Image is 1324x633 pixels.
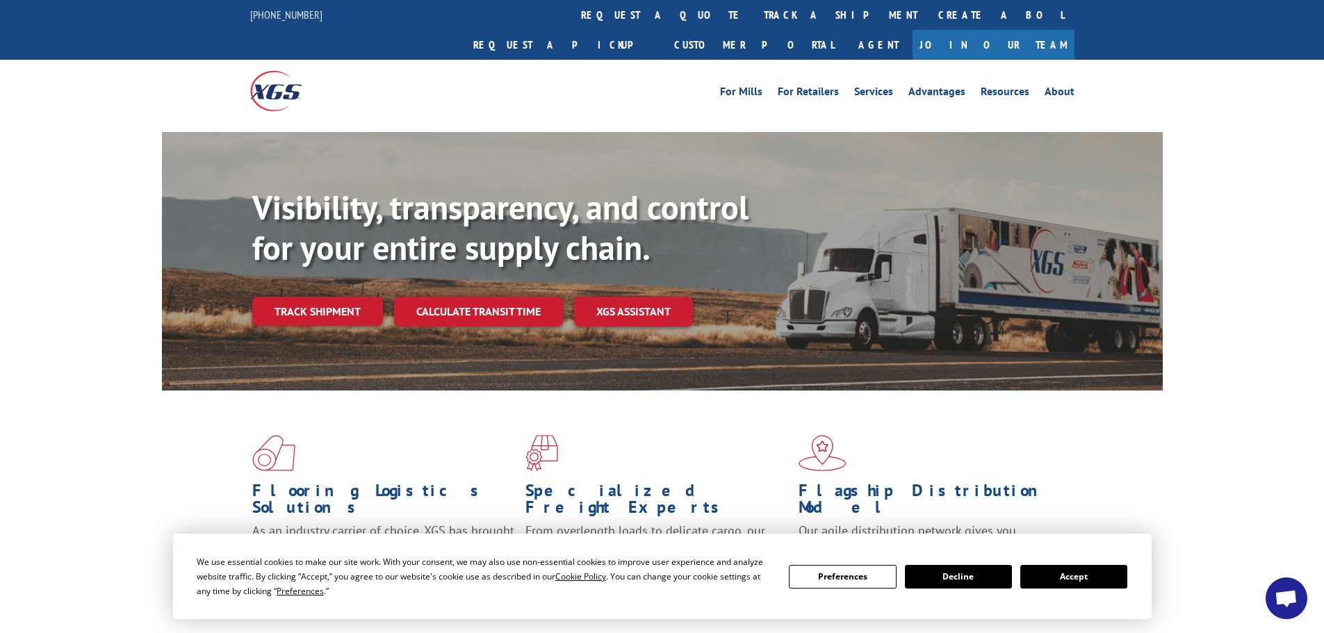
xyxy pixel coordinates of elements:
[789,565,896,589] button: Preferences
[525,482,788,523] h1: Specialized Freight Experts
[844,30,913,60] a: Agent
[173,534,1152,619] div: Cookie Consent Prompt
[277,585,324,597] span: Preferences
[252,482,515,523] h1: Flooring Logistics Solutions
[1020,565,1127,589] button: Accept
[555,570,606,582] span: Cookie Policy
[252,435,295,471] img: xgs-icon-total-supply-chain-intelligence-red
[252,186,749,269] b: Visibility, transparency, and control for your entire supply chain.
[981,86,1029,101] a: Resources
[252,297,383,326] a: Track shipment
[905,565,1012,589] button: Decline
[799,482,1061,523] h1: Flagship Distribution Model
[574,297,693,327] a: XGS ASSISTANT
[394,297,563,327] a: Calculate transit time
[799,523,1054,555] span: Our agile distribution network gives you nationwide inventory management on demand.
[525,523,788,584] p: From overlength loads to delicate cargo, our experienced staff knows the best way to move your fr...
[799,435,847,471] img: xgs-icon-flagship-distribution-model-red
[525,435,558,471] img: xgs-icon-focused-on-flooring-red
[252,523,514,572] span: As an industry carrier of choice, XGS has brought innovation and dedication to flooring logistics...
[720,86,762,101] a: For Mills
[197,554,772,598] div: We use essential cookies to make our site work. With your consent, we may also use non-essential ...
[664,30,844,60] a: Customer Portal
[908,86,965,101] a: Advantages
[854,86,893,101] a: Services
[1266,577,1307,619] div: Open chat
[1045,86,1074,101] a: About
[913,30,1074,60] a: Join Our Team
[250,8,322,22] a: [PHONE_NUMBER]
[463,30,664,60] a: Request a pickup
[778,86,839,101] a: For Retailers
